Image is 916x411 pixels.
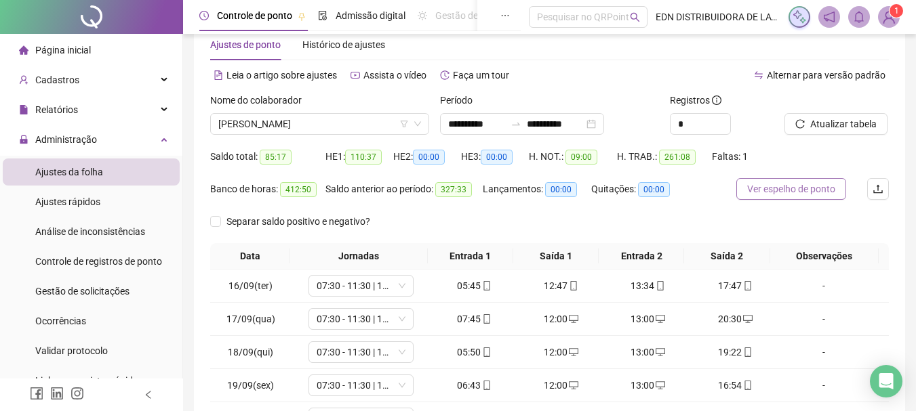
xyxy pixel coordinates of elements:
[35,256,162,267] span: Controle de registros de ponto
[823,11,835,23] span: notification
[298,12,306,20] span: pushpin
[599,243,684,269] th: Entrada 2
[870,365,902,397] div: Open Intercom Messenger
[776,248,873,263] span: Observações
[35,375,138,386] span: Link para registro rápido
[290,243,428,269] th: Jornadas
[654,381,665,390] span: desktop
[638,182,670,197] span: 00:00
[50,387,64,400] span: linkedin
[712,151,748,162] span: Faltas: 1
[742,314,753,324] span: desktop
[228,280,273,291] span: 16/09(ter)
[35,167,103,177] span: Ajustes da folha
[453,70,509,81] span: Faça um tour
[654,314,665,324] span: desktop
[398,282,406,290] span: down
[35,196,100,207] span: Ajustes rápidos
[435,182,472,197] span: 327:33
[565,150,597,165] span: 09:00
[792,9,807,24] img: sparkle-icon.fc2bf0ac1784a2077858766a79e2daf3.svg
[712,95,721,105] span: info-circle
[481,281,492,290] span: mobile
[221,214,376,229] span: Separar saldo positivo e negativo?
[35,74,79,85] span: Cadastros
[659,150,696,165] span: 261:08
[228,347,273,358] span: 18/09(qui)
[630,12,640,22] span: search
[35,286,130,297] span: Gestão de solicitações
[511,118,521,129] span: swap-right
[437,378,513,393] div: 06:43
[523,378,599,393] div: 12:00
[610,311,686,326] div: 13:00
[317,375,405,395] span: 07:30 - 11:30 | 13:30 - 17:30
[227,380,274,391] span: 19/09(sex)
[35,316,86,326] span: Ocorrências
[199,11,209,20] span: clock-circle
[418,11,427,20] span: sun
[529,149,617,165] div: H. NOT.:
[523,278,599,293] div: 12:47
[35,104,78,115] span: Relatórios
[217,10,292,21] span: Controle de ponto
[853,11,865,23] span: bell
[302,37,385,52] div: Histórico de ajustes
[345,150,382,165] span: 110:37
[437,345,513,360] div: 05:50
[260,150,292,165] span: 85:17
[656,9,780,24] span: EDN DISTRIBUIDORA DE LATICINIOS E TRANSPORTADORA LTDA
[19,45,28,55] span: home
[398,315,406,323] span: down
[317,342,405,362] span: 07:30 - 11:30 | 13:30 - 17:30
[336,10,405,21] span: Admissão digital
[210,243,290,269] th: Data
[567,281,578,290] span: mobile
[670,93,721,108] span: Registros
[398,348,406,356] span: down
[697,345,773,360] div: 19:22
[398,381,406,389] span: down
[214,70,223,80] span: file-text
[567,314,578,324] span: desktop
[654,347,665,357] span: desktop
[767,70,885,81] span: Alternar para versão padrão
[795,119,805,129] span: reload
[30,387,43,400] span: facebook
[481,150,513,165] span: 00:00
[440,93,481,108] label: Período
[35,345,108,356] span: Validar protocolo
[784,378,864,393] div: -
[742,347,753,357] span: mobile
[481,314,492,324] span: mobile
[325,149,393,165] div: HE 1:
[210,37,281,52] div: Ajustes de ponto
[218,114,421,134] span: BRUNO PINTO MIRANDA
[437,311,513,326] div: 07:45
[413,150,445,165] span: 00:00
[810,116,877,131] span: Atualizar tabela
[617,149,712,165] div: H. TRAB.:
[393,149,461,165] div: HE 2:
[511,118,521,129] span: to
[567,381,578,390] span: desktop
[545,182,577,197] span: 00:00
[19,105,28,114] span: file
[317,276,405,296] span: 07:30 - 11:30 | 13:30 - 17:30
[894,6,899,16] span: 1
[19,75,28,85] span: user-add
[784,311,864,326] div: -
[784,278,864,293] div: -
[481,381,492,390] span: mobile
[428,243,513,269] th: Entrada 1
[523,311,599,326] div: 12:00
[890,4,903,18] sup: Atualize o seu contato no menu Meus Dados
[736,178,846,200] button: Ver espelho de ponto
[435,10,504,21] span: Gestão de férias
[19,135,28,144] span: lock
[654,281,665,290] span: mobile
[351,70,360,80] span: youtube
[879,7,899,27] img: 86429
[35,134,97,145] span: Administração
[513,243,599,269] th: Saída 1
